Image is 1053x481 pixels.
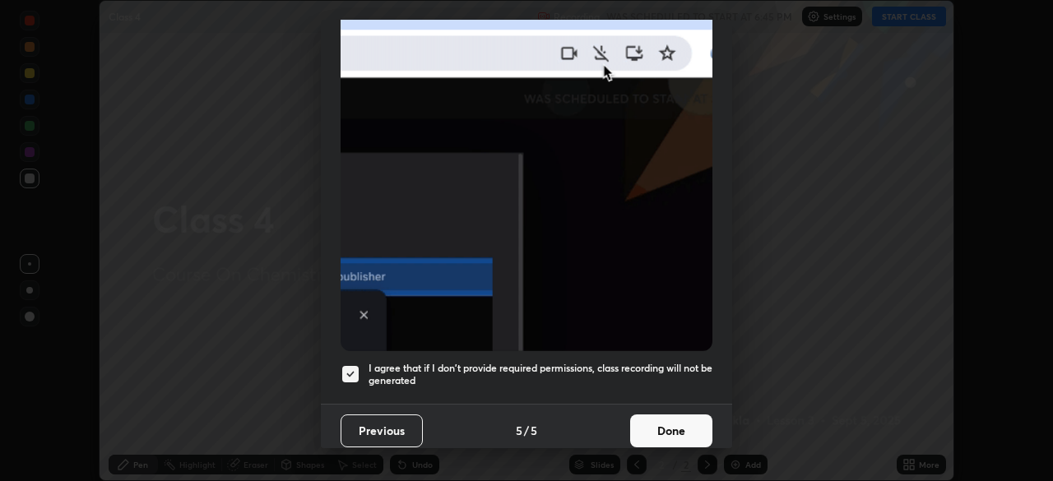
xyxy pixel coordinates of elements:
[531,422,537,439] h4: 5
[369,362,712,387] h5: I agree that if I don't provide required permissions, class recording will not be generated
[516,422,522,439] h4: 5
[524,422,529,439] h4: /
[341,414,423,447] button: Previous
[630,414,712,447] button: Done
